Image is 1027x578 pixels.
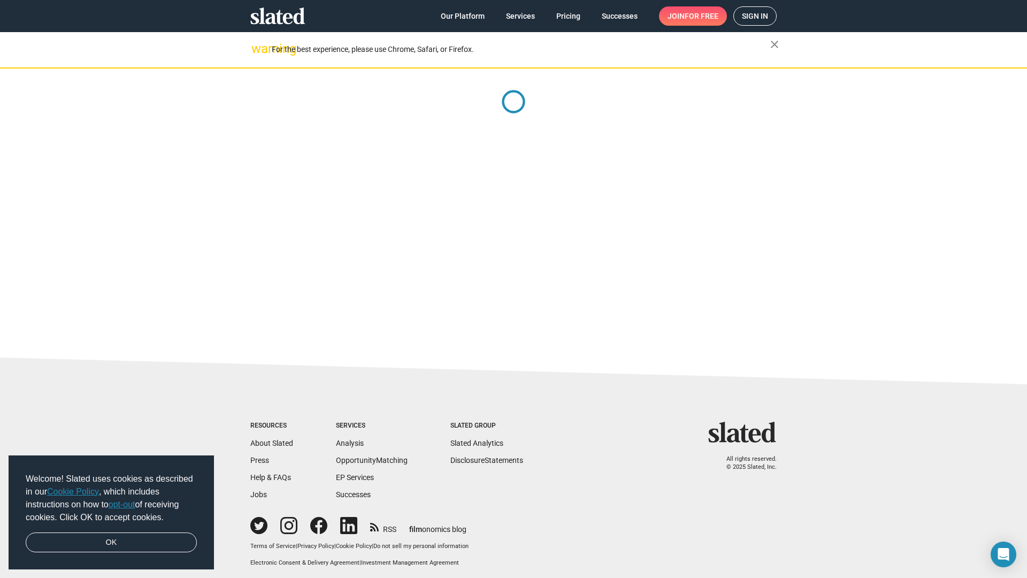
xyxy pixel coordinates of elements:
[361,559,459,566] a: Investment Management Agreement
[250,456,269,465] a: Press
[336,422,408,430] div: Services
[26,533,197,553] a: dismiss cookie message
[441,6,485,26] span: Our Platform
[26,473,197,524] span: Welcome! Slated uses cookies as described in our , which includes instructions on how to of recei...
[250,559,359,566] a: Electronic Consent & Delivery Agreement
[432,6,493,26] a: Our Platform
[336,490,371,499] a: Successes
[668,6,718,26] span: Join
[272,42,770,57] div: For the best experience, please use Chrome, Safari, or Firefox.
[450,439,503,447] a: Slated Analytics
[450,422,523,430] div: Slated Group
[659,6,727,26] a: Joinfor free
[372,543,373,550] span: |
[251,42,264,55] mat-icon: warning
[768,38,781,51] mat-icon: close
[593,6,646,26] a: Successes
[336,473,374,482] a: EP Services
[497,6,543,26] a: Services
[47,487,99,496] a: Cookie Policy
[548,6,589,26] a: Pricing
[297,543,334,550] a: Privacy Policy
[336,456,408,465] a: OpportunityMatching
[733,6,777,26] a: Sign in
[250,490,267,499] a: Jobs
[250,543,296,550] a: Terms of Service
[296,543,297,550] span: |
[250,473,291,482] a: Help & FAQs
[685,6,718,26] span: for free
[250,422,293,430] div: Resources
[409,516,466,535] a: filmonomics blog
[506,6,535,26] span: Services
[109,500,135,509] a: opt-out
[9,455,214,570] div: cookieconsent
[373,543,469,551] button: Do not sell my personal information
[715,455,777,471] p: All rights reserved. © 2025 Slated, Inc.
[991,542,1016,567] div: Open Intercom Messenger
[556,6,580,26] span: Pricing
[336,439,364,447] a: Analysis
[370,518,396,535] a: RSS
[742,7,768,25] span: Sign in
[336,543,372,550] a: Cookie Policy
[334,543,336,550] span: |
[602,6,638,26] span: Successes
[359,559,361,566] span: |
[250,439,293,447] a: About Slated
[409,525,422,534] span: film
[450,456,523,465] a: DisclosureStatements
